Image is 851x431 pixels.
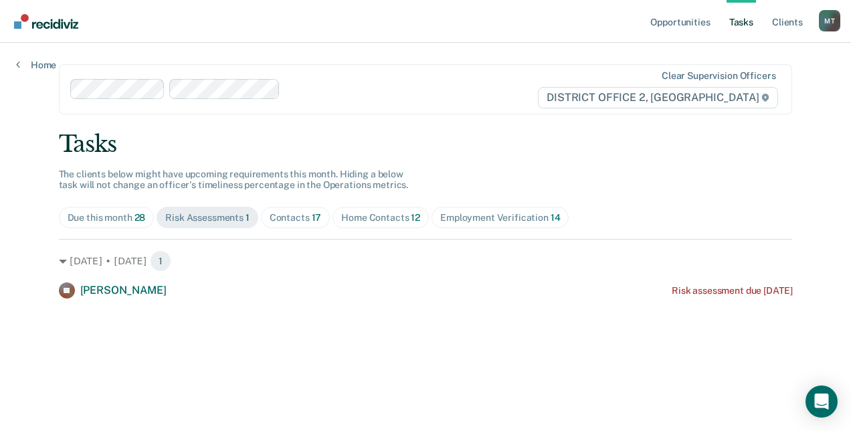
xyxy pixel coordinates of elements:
[672,285,792,296] div: Risk assessment due [DATE]
[538,87,778,108] span: DISTRICT OFFICE 2, [GEOGRAPHIC_DATA]
[819,10,840,31] button: Profile dropdown button
[165,212,250,224] div: Risk Assessments
[80,284,167,296] span: [PERSON_NAME]
[806,385,838,418] div: Open Intercom Messenger
[246,212,250,223] span: 1
[312,212,322,223] span: 17
[68,212,146,224] div: Due this month
[270,212,322,224] div: Contacts
[150,250,171,272] span: 1
[16,59,56,71] a: Home
[59,250,793,272] div: [DATE] • [DATE] 1
[662,70,775,82] div: Clear supervision officers
[59,131,793,158] div: Tasks
[440,212,560,224] div: Employment Verification
[59,169,409,191] span: The clients below might have upcoming requirements this month. Hiding a below task will not chang...
[551,212,561,223] span: 14
[411,212,420,223] span: 12
[134,212,146,223] span: 28
[341,212,420,224] div: Home Contacts
[14,14,78,29] img: Recidiviz
[819,10,840,31] div: M T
